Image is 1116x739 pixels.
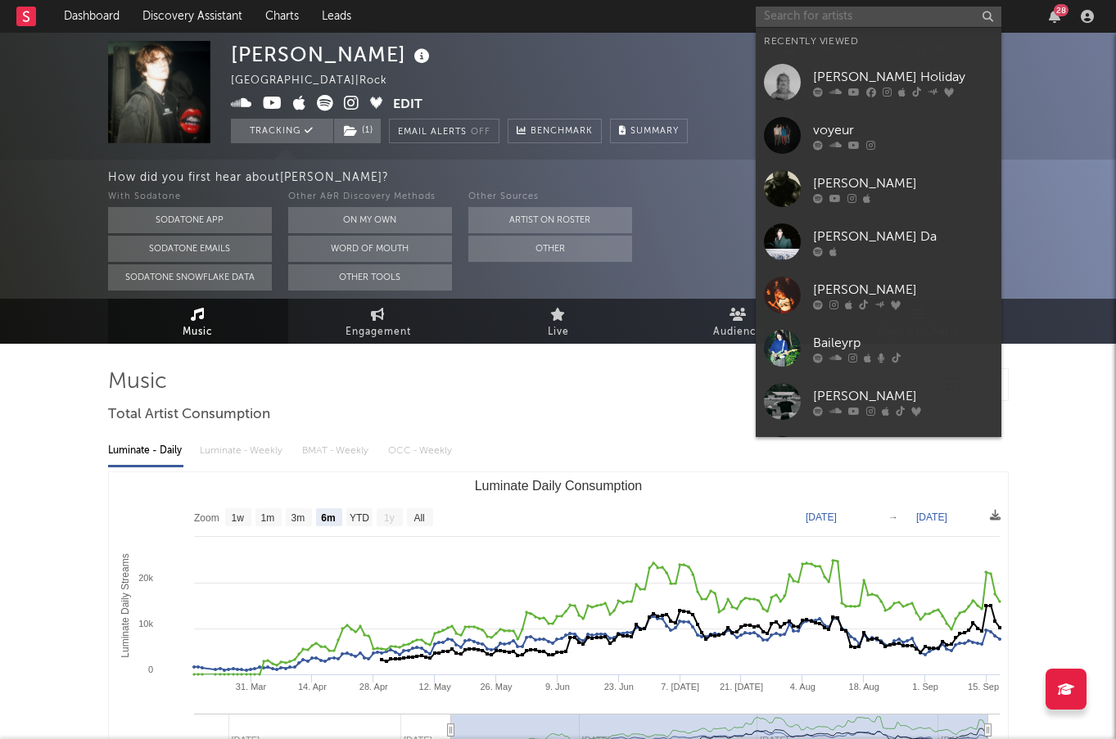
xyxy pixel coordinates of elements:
text: 18. Aug [848,682,879,692]
text: 31. Mar [235,682,266,692]
button: On My Own [288,207,452,233]
span: Benchmark [531,122,593,142]
div: [PERSON_NAME] [813,173,993,193]
text: 1w [231,512,244,524]
text: 26. May [480,682,513,692]
button: Email AlertsOff [389,119,499,143]
a: [PERSON_NAME] [756,162,1001,215]
text: All [413,512,424,524]
button: Tracking [231,119,333,143]
a: [PERSON_NAME] [756,268,1001,322]
text: → [888,511,898,523]
div: Other Sources [468,187,632,207]
div: [PERSON_NAME] Holiday [813,67,993,87]
input: Search for artists [756,7,1001,27]
button: Summary [610,119,688,143]
text: 21. [DATE] [719,682,762,692]
text: 14. Apr [297,682,326,692]
button: Word Of Mouth [288,236,452,262]
button: Artist on Roster [468,207,632,233]
text: 1m [260,512,274,524]
text: 0 [147,665,152,674]
div: Baileyrp [813,333,993,353]
a: voyeur [756,109,1001,162]
button: Other [468,236,632,262]
a: Live [468,299,648,344]
text: 12. May [418,682,451,692]
a: Willowake [756,428,1001,481]
button: Other Tools [288,264,452,291]
a: Engagement [288,299,468,344]
button: Sodatone Emails [108,236,272,262]
span: Audience [713,322,763,342]
span: Engagement [346,322,411,342]
a: [PERSON_NAME] Holiday [756,56,1001,109]
button: 28 [1049,10,1060,23]
text: 15. Sep [968,682,999,692]
button: (1) [334,119,381,143]
div: [PERSON_NAME] [813,280,993,300]
div: Other A&R Discovery Methods [288,187,452,207]
a: Music [108,299,288,344]
text: YTD [349,512,368,524]
a: [PERSON_NAME] Da [756,215,1001,268]
text: 7. [DATE] [661,682,699,692]
text: 10k [138,619,153,629]
text: 23. Jun [603,682,633,692]
div: [PERSON_NAME] Da [813,227,993,246]
span: Live [548,322,569,342]
text: 20k [138,573,153,583]
div: 28 [1054,4,1069,16]
text: 6m [321,512,335,524]
span: Music [183,322,213,342]
text: 9. Jun [544,682,569,692]
text: 1y [384,512,395,524]
div: [PERSON_NAME] [813,386,993,406]
text: Luminate Daily Consumption [474,479,642,493]
span: Total Artist Consumption [108,405,270,425]
text: 1. Sep [912,682,938,692]
button: Edit [393,95,422,115]
div: With Sodatone [108,187,272,207]
div: voyeur [813,120,993,140]
text: Zoom [194,512,219,524]
text: 4. Aug [789,682,815,692]
div: Luminate - Daily [108,437,183,465]
a: Audience [648,299,829,344]
text: [DATE] [806,511,837,523]
text: [DATE] [916,511,947,523]
span: ( 1 ) [333,119,382,143]
text: Luminate Daily Streams [119,553,130,657]
button: Sodatone Snowflake Data [108,264,272,291]
a: [PERSON_NAME] [756,375,1001,428]
button: Sodatone App [108,207,272,233]
div: [PERSON_NAME] [231,41,434,68]
text: 28. Apr [359,682,387,692]
div: Recently Viewed [764,32,993,52]
a: Baileyrp [756,322,1001,375]
div: [GEOGRAPHIC_DATA] | Rock [231,71,406,91]
a: Benchmark [508,119,602,143]
em: Off [471,128,490,137]
text: 3m [291,512,305,524]
span: Summary [630,127,679,136]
